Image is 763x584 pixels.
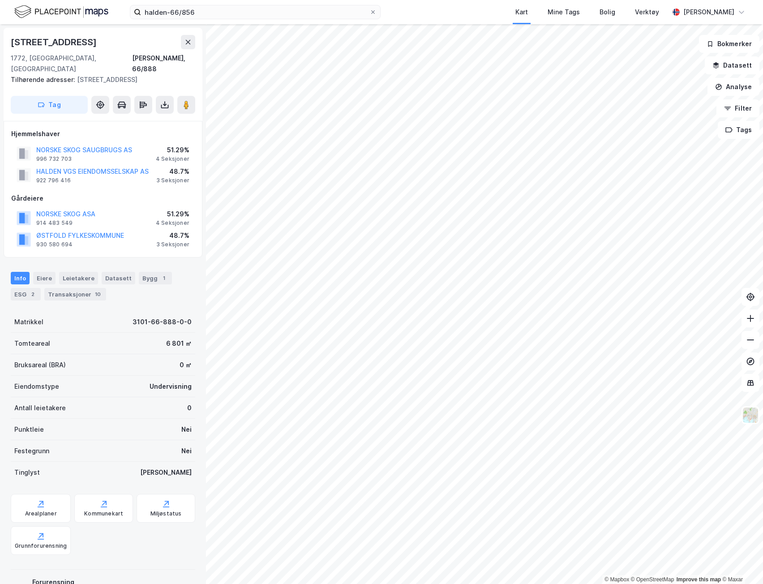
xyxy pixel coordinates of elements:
div: Antall leietakere [14,403,66,413]
div: Arealplaner [25,510,57,517]
div: Grunnforurensning [15,542,67,550]
button: Analyse [707,78,759,96]
div: [STREET_ADDRESS] [11,35,99,49]
div: 4 Seksjoner [156,219,189,227]
div: Nei [181,424,192,435]
button: Bokmerker [699,35,759,53]
button: Filter [716,99,759,117]
div: 996 732 703 [36,155,72,163]
a: Improve this map [677,576,721,583]
div: Punktleie [14,424,44,435]
button: Tag [11,96,88,114]
div: 48.7% [156,230,189,241]
div: 0 ㎡ [180,360,192,370]
div: 0 [187,403,192,413]
div: Matrikkel [14,317,43,327]
div: 4 Seksjoner [156,155,189,163]
div: Datasett [102,272,135,284]
div: [STREET_ADDRESS] [11,74,188,85]
div: 930 580 694 [36,241,73,248]
div: 51.29% [156,145,189,155]
div: 3 Seksjoner [156,241,189,248]
div: 3 Seksjoner [156,177,189,184]
button: Datasett [705,56,759,74]
div: [PERSON_NAME] [140,467,192,478]
div: Bruksareal (BRA) [14,360,66,370]
a: OpenStreetMap [631,576,674,583]
div: Festegrunn [14,446,49,456]
div: 10 [93,290,103,299]
iframe: Chat Widget [718,541,763,584]
div: Tomteareal [14,338,50,349]
div: Kontrollprogram for chat [718,541,763,584]
div: Bolig [600,7,615,17]
div: Miljøstatus [150,510,182,517]
a: Mapbox [604,576,629,583]
div: Verktøy [635,7,659,17]
div: ESG [11,288,41,301]
input: Søk på adresse, matrikkel, gårdeiere, leietakere eller personer [141,5,369,19]
div: Nei [181,446,192,456]
div: 3101-66-888-0-0 [133,317,192,327]
div: Mine Tags [548,7,580,17]
div: Hjemmelshaver [11,129,195,139]
div: Eiere [33,272,56,284]
div: Gårdeiere [11,193,195,204]
div: Leietakere [59,272,98,284]
button: Tags [718,121,759,139]
span: Tilhørende adresser: [11,76,77,83]
div: Info [11,272,30,284]
div: 922 796 416 [36,177,71,184]
div: Bygg [139,272,172,284]
div: Tinglyst [14,467,40,478]
div: Kommunekart [84,510,123,517]
div: [PERSON_NAME], 66/888 [132,53,195,74]
img: Z [742,407,759,424]
div: 914 483 549 [36,219,73,227]
div: Transaksjoner [44,288,106,301]
div: 2 [28,290,37,299]
div: Undervisning [150,381,192,392]
img: logo.f888ab2527a4732fd821a326f86c7f29.svg [14,4,108,20]
div: 1 [159,274,168,283]
div: 48.7% [156,166,189,177]
div: 6 801 ㎡ [166,338,192,349]
div: Kart [515,7,528,17]
div: 51.29% [156,209,189,219]
div: Eiendomstype [14,381,59,392]
div: [PERSON_NAME] [683,7,734,17]
div: 1772, [GEOGRAPHIC_DATA], [GEOGRAPHIC_DATA] [11,53,132,74]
